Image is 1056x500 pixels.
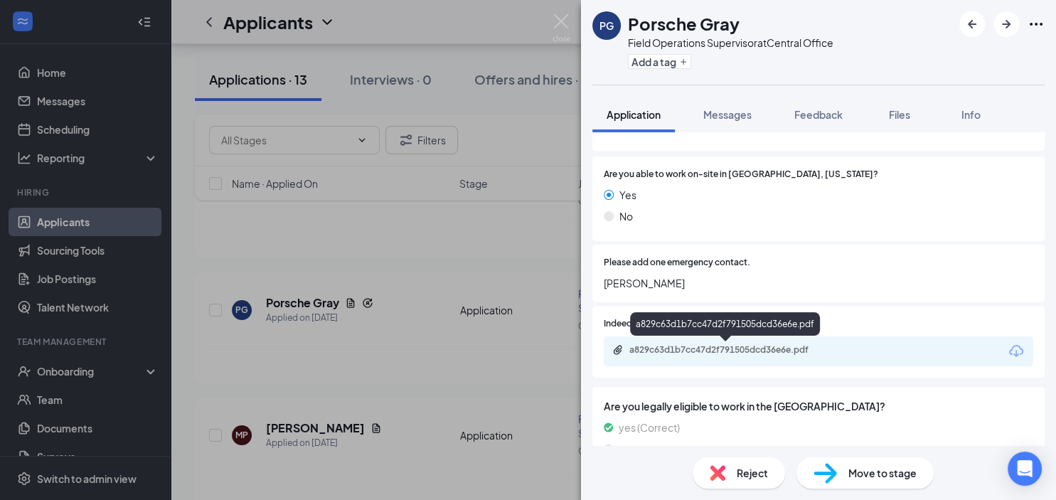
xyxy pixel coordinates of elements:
div: Open Intercom Messenger [1008,452,1042,486]
span: Feedback [794,108,843,121]
svg: ArrowRight [998,16,1015,33]
svg: Ellipses [1028,16,1045,33]
span: Info [961,108,981,121]
svg: Paperclip [612,344,624,356]
a: Paperclipa829c63d1b7cc47d2f791505dcd36e6e.pdf [612,344,843,358]
h1: Porsche Gray [628,11,740,36]
span: Are you legally eligible to work in the [GEOGRAPHIC_DATA]? [604,398,1033,414]
span: Please add one emergency contact. [604,256,750,270]
button: ArrowLeftNew [959,11,985,37]
div: a829c63d1b7cc47d2f791505dcd36e6e.pdf [629,344,828,356]
div: PG [599,18,614,33]
span: Are you able to work on-site in [GEOGRAPHIC_DATA], [US_STATE]? [604,168,878,181]
span: Indeed Resume [604,317,666,331]
button: PlusAdd a tag [628,54,691,69]
span: no [619,441,631,457]
span: No [619,208,633,224]
span: Files [889,108,910,121]
span: Reject [737,465,768,481]
span: Move to stage [848,465,917,481]
svg: Download [1008,343,1025,360]
span: yes (Correct) [619,420,680,435]
span: Application [607,108,661,121]
svg: ArrowLeftNew [964,16,981,33]
div: Field Operations Supervisor at Central Office [628,36,833,50]
span: [PERSON_NAME] [604,275,1033,291]
svg: Plus [679,58,688,66]
button: ArrowRight [993,11,1019,37]
span: Messages [703,108,752,121]
span: Yes [619,187,636,203]
div: a829c63d1b7cc47d2f791505dcd36e6e.pdf [630,312,820,336]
